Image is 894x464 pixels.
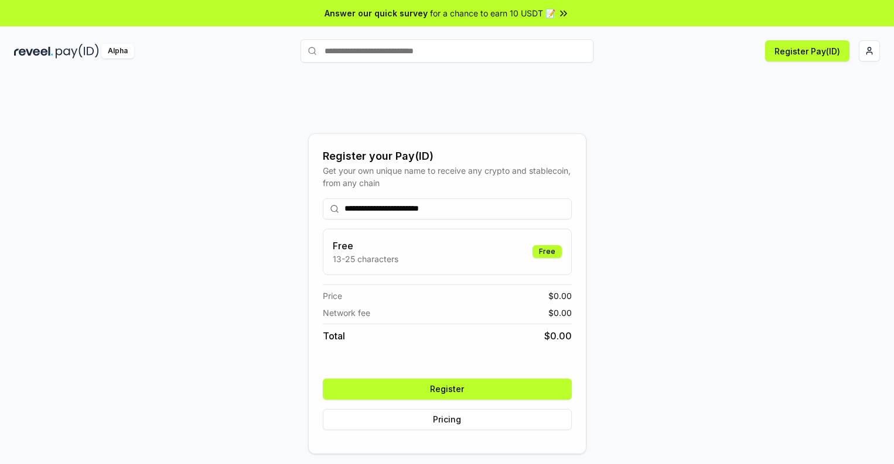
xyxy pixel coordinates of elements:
[548,290,572,302] span: $ 0.00
[323,290,342,302] span: Price
[323,379,572,400] button: Register
[533,245,562,258] div: Free
[325,7,428,19] span: Answer our quick survey
[101,44,134,59] div: Alpha
[323,148,572,164] div: Register your Pay(ID)
[765,40,849,61] button: Register Pay(ID)
[544,329,572,343] span: $ 0.00
[323,409,572,430] button: Pricing
[56,44,99,59] img: pay_id
[323,164,572,189] div: Get your own unique name to receive any crypto and stablecoin, from any chain
[548,307,572,319] span: $ 0.00
[323,329,345,343] span: Total
[333,239,398,253] h3: Free
[333,253,398,265] p: 13-25 characters
[430,7,555,19] span: for a chance to earn 10 USDT 📝
[14,44,53,59] img: reveel_dark
[323,307,370,319] span: Network fee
